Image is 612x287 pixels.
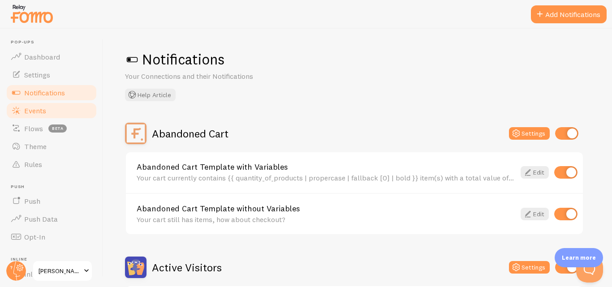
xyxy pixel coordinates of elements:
span: Theme [24,142,47,151]
a: Settings [5,66,98,84]
h2: Active Visitors [152,261,222,274]
span: Pop-ups [11,39,98,45]
iframe: Help Scout Beacon - Open [576,256,603,283]
div: Your cart currently contains {{ quantity_of_products | propercase | fallback [0] | bold }} item(s... [137,174,515,182]
a: Theme [5,137,98,155]
span: [PERSON_NAME] [39,266,81,276]
span: Push Data [24,214,58,223]
a: Notifications [5,84,98,102]
img: fomo-relay-logo-orange.svg [9,2,54,25]
a: Opt-In [5,228,98,246]
h1: Notifications [125,50,590,69]
a: Abandoned Cart Template with Variables [137,163,515,171]
span: Flows [24,124,43,133]
span: Notifications [24,88,65,97]
h2: Abandoned Cart [152,127,228,141]
span: Settings [24,70,50,79]
p: Your Connections and their Notifications [125,71,340,81]
span: Push [11,184,98,190]
a: Rules [5,155,98,173]
img: Active Visitors [125,257,147,278]
a: Edit [521,208,549,220]
a: Edit [521,166,549,179]
img: Abandoned Cart [125,123,147,144]
div: Your cart still has items, how about checkout? [137,215,515,223]
button: Settings [509,127,550,140]
a: Push [5,192,98,210]
a: Push Data [5,210,98,228]
a: [PERSON_NAME] [32,260,93,282]
span: Opt-In [24,232,45,241]
span: Inline [11,257,98,262]
span: Rules [24,160,42,169]
a: Events [5,102,98,120]
div: Learn more [555,248,603,267]
a: Dashboard [5,48,98,66]
button: Help Article [125,89,176,101]
span: Push [24,197,40,206]
p: Learn more [562,253,596,262]
span: Events [24,106,46,115]
a: Abandoned Cart Template without Variables [137,205,515,213]
button: Settings [509,261,550,274]
a: Flows beta [5,120,98,137]
span: Dashboard [24,52,60,61]
span: beta [48,124,67,133]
